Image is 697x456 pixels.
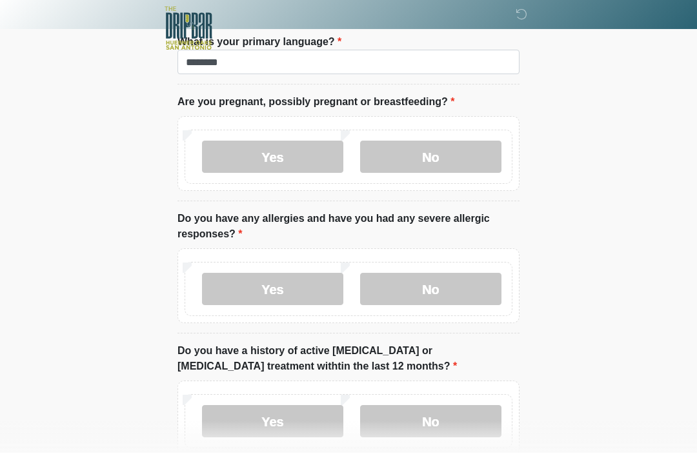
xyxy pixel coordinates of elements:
[360,144,501,176] label: No
[360,276,501,308] label: No
[202,144,343,176] label: Yes
[202,276,343,308] label: Yes
[177,214,520,245] label: Do you have any allergies and have you had any severe allergic responses?
[177,97,454,113] label: Are you pregnant, possibly pregnant or breastfeeding?
[165,10,212,53] img: The DRIPBaR - The Strand at Huebner Oaks Logo
[360,408,501,441] label: No
[177,346,520,377] label: Do you have a history of active [MEDICAL_DATA] or [MEDICAL_DATA] treatment withtin the last 12 mo...
[202,408,343,441] label: Yes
